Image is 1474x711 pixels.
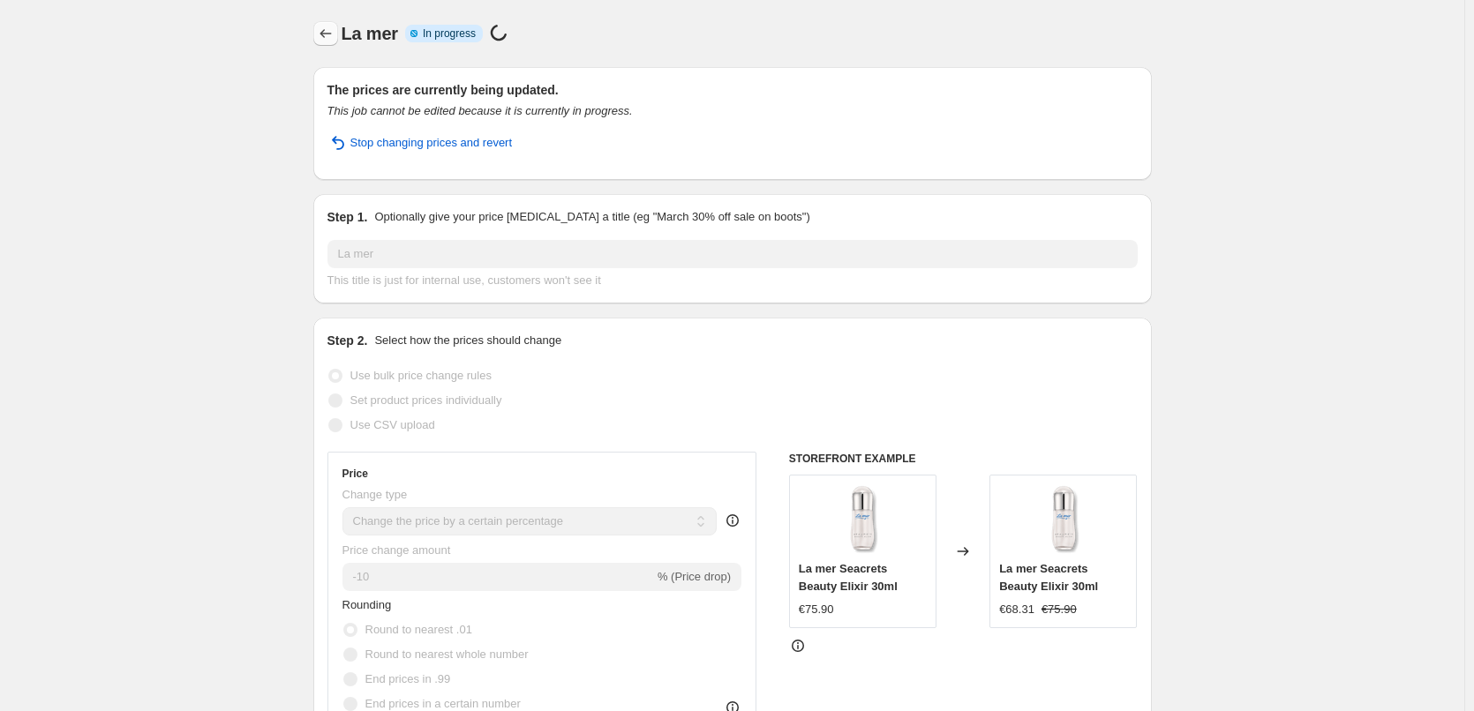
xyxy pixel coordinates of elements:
[327,208,368,226] h2: Step 1.
[350,393,502,407] span: Set product prices individually
[658,570,731,583] span: % (Price drop)
[365,647,529,661] span: Round to nearest whole number
[374,332,561,349] p: Select how the prices should change
[350,418,435,431] span: Use CSV upload
[827,484,898,555] img: la-mer-seacrets-beauty-elixir-30ml-291042_80x.png
[342,598,392,611] span: Rounding
[327,332,368,349] h2: Step 2.
[313,21,338,46] button: Price change jobs
[342,488,408,501] span: Change type
[999,602,1034,616] span: €68.31
[327,240,1138,268] input: 30% off holiday sale
[799,562,898,593] span: La mer Seacrets Beauty Elixir 30ml
[724,512,741,529] div: help
[350,369,492,382] span: Use bulk price change rules
[999,562,1098,593] span: La mer Seacrets Beauty Elixir 30ml
[342,563,654,591] input: -15
[365,697,521,710] span: End prices in a certain number
[423,26,476,41] span: In progress
[374,208,809,226] p: Optionally give your price [MEDICAL_DATA] a title (eg "March 30% off sale on boots")
[327,104,633,117] i: This job cannot be edited because it is currently in progress.
[342,24,398,43] span: La mer
[327,81,1138,99] h2: The prices are currently being updated.
[317,129,523,157] button: Stop changing prices and revert
[1042,602,1077,616] span: €75.90
[350,134,513,152] span: Stop changing prices and revert
[327,273,601,287] span: This title is just for internal use, customers won't see it
[799,602,834,616] span: €75.90
[365,623,472,636] span: Round to nearest .01
[365,672,451,685] span: End prices in .99
[342,467,368,481] h3: Price
[342,543,451,557] span: Price change amount
[1028,484,1099,555] img: la-mer-seacrets-beauty-elixir-30ml-291042_80x.png
[789,452,1138,466] h6: STOREFRONT EXAMPLE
